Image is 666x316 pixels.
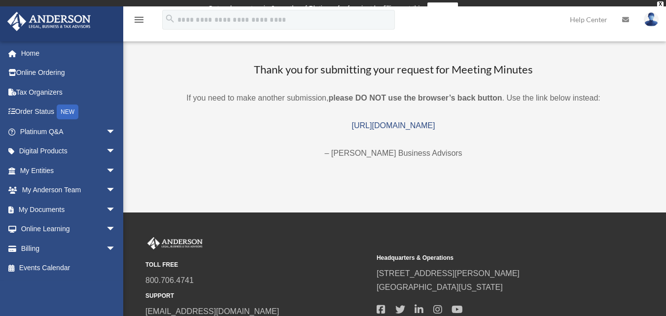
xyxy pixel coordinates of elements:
[7,161,131,180] a: My Entitiesarrow_drop_down
[377,283,503,291] a: [GEOGRAPHIC_DATA][US_STATE]
[106,161,126,181] span: arrow_drop_down
[106,180,126,201] span: arrow_drop_down
[644,12,659,27] img: User Pic
[145,260,370,270] small: TOLL FREE
[7,43,131,63] a: Home
[7,141,131,161] a: Digital Productsarrow_drop_down
[7,258,131,278] a: Events Calendar
[145,307,279,316] a: [EMAIL_ADDRESS][DOMAIN_NAME]
[7,63,131,83] a: Online Ordering
[106,239,126,259] span: arrow_drop_down
[106,200,126,220] span: arrow_drop_down
[377,253,601,263] small: Headquarters & Operations
[145,237,205,250] img: Anderson Advisors Platinum Portal
[427,2,458,14] a: survey
[133,146,654,160] p: – [PERSON_NAME] Business Advisors
[7,82,131,102] a: Tax Organizers
[7,200,131,219] a: My Documentsarrow_drop_down
[328,94,502,102] b: please DO NOT use the browser’s back button
[7,239,131,258] a: Billingarrow_drop_down
[145,276,194,284] a: 800.706.4741
[7,102,131,122] a: Order StatusNEW
[106,219,126,240] span: arrow_drop_down
[57,105,78,119] div: NEW
[377,269,520,278] a: [STREET_ADDRESS][PERSON_NAME]
[7,180,131,200] a: My Anderson Teamarrow_drop_down
[208,2,423,14] div: Get a chance to win 6 months of Platinum for free just by filling out this
[165,13,175,24] i: search
[7,219,131,239] a: Online Learningarrow_drop_down
[145,291,370,301] small: SUPPORT
[133,91,654,105] p: If you need to make another submission, . Use the link below instead:
[133,14,145,26] i: menu
[133,62,654,77] h3: Thank you for submitting your request for Meeting Minutes
[133,17,145,26] a: menu
[657,1,664,7] div: close
[106,141,126,162] span: arrow_drop_down
[7,122,131,141] a: Platinum Q&Aarrow_drop_down
[352,121,435,130] a: [URL][DOMAIN_NAME]
[4,12,94,31] img: Anderson Advisors Platinum Portal
[106,122,126,142] span: arrow_drop_down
